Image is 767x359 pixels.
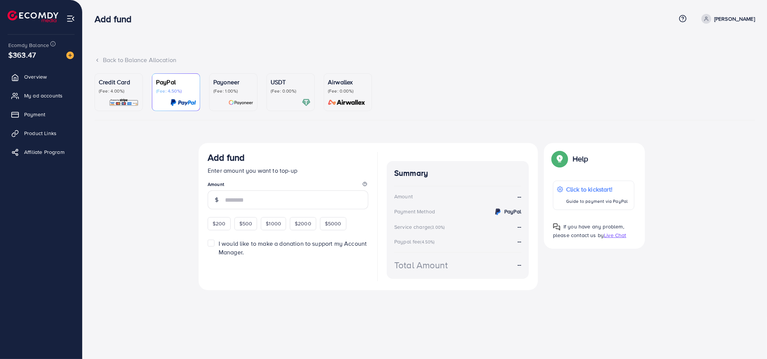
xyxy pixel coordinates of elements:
img: logo [8,11,58,22]
p: PayPal [156,78,196,87]
strong: -- [517,222,521,231]
h3: Add fund [208,152,245,163]
div: Payment Method [394,208,435,215]
img: card [109,98,139,107]
p: (Fee: 0.00%) [328,88,368,94]
p: (Fee: 0.00%) [271,88,311,94]
strong: -- [517,237,521,245]
span: $2000 [295,220,311,227]
span: Affiliate Program [24,148,64,156]
legend: Amount [208,181,368,190]
span: My ad accounts [24,92,63,99]
img: image [66,52,74,59]
div: Back to Balance Allocation [95,56,755,64]
p: Guide to payment via PayPal [566,197,628,206]
div: Amount [394,193,413,200]
span: Ecomdy Balance [8,41,49,49]
span: $1000 [266,220,281,227]
p: Airwallex [328,78,368,87]
span: $200 [213,220,226,227]
a: [PERSON_NAME] [698,14,755,24]
p: [PERSON_NAME] [714,14,755,23]
span: I would like to make a donation to support my Account Manager. [219,239,367,256]
p: Credit Card [99,78,139,87]
small: (3.00%) [430,224,445,230]
span: $500 [239,220,253,227]
p: (Fee: 4.00%) [99,88,139,94]
img: credit [493,207,502,216]
img: card [302,98,311,107]
img: card [326,98,368,107]
span: $5000 [325,220,341,227]
iframe: Chat [735,325,761,353]
img: menu [66,14,75,23]
span: Overview [24,73,47,81]
img: Popup guide [553,223,560,231]
span: $363.47 [8,49,36,60]
strong: -- [517,260,521,269]
span: Live Chat [604,231,626,239]
p: Enter amount you want to top-up [208,166,368,175]
a: Affiliate Program [6,145,77,160]
p: (Fee: 4.50%) [156,88,196,94]
div: Total Amount [394,259,448,272]
div: Paypal fee [394,238,437,245]
div: Service charge [394,223,447,231]
strong: PayPal [504,208,521,215]
span: If you have any problem, please contact us by [553,223,624,239]
p: (Fee: 1.00%) [213,88,253,94]
p: Click to kickstart! [566,185,628,194]
a: Product Links [6,126,77,141]
a: Payment [6,107,77,122]
a: Overview [6,69,77,84]
img: Popup guide [553,152,566,166]
strong: -- [517,192,521,201]
span: Payment [24,111,45,118]
span: Product Links [24,129,57,137]
small: (4.50%) [421,239,435,245]
p: Payoneer [213,78,253,87]
h4: Summary [394,169,521,178]
img: card [170,98,196,107]
p: Help [573,154,588,163]
a: My ad accounts [6,88,77,103]
h3: Add fund [95,14,138,24]
img: card [228,98,253,107]
p: USDT [271,78,311,87]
